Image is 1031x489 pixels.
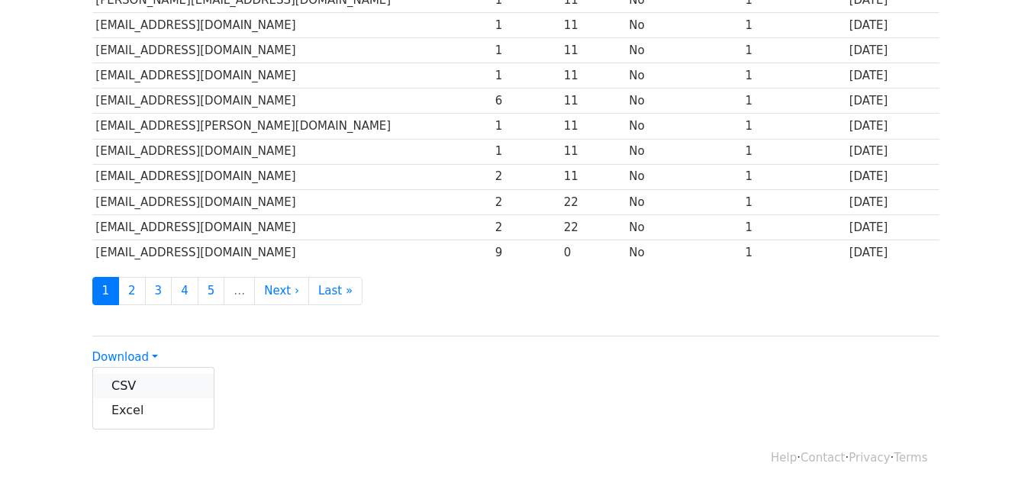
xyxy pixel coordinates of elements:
td: [EMAIL_ADDRESS][DOMAIN_NAME] [92,214,491,240]
td: 1 [742,240,846,265]
td: [EMAIL_ADDRESS][DOMAIN_NAME] [92,164,491,189]
td: 11 [560,88,626,114]
td: No [626,88,742,114]
td: 1 [742,88,846,114]
td: No [626,164,742,189]
td: 1 [742,13,846,38]
td: 1 [742,63,846,88]
td: [EMAIL_ADDRESS][DOMAIN_NAME] [92,38,491,63]
td: [EMAIL_ADDRESS][DOMAIN_NAME] [92,240,491,265]
td: [DATE] [846,88,939,114]
td: 2 [491,164,560,189]
td: 1 [491,139,560,164]
td: 1 [491,38,560,63]
td: [DATE] [846,139,939,164]
a: 4 [171,277,198,305]
a: Last » [308,277,362,305]
td: [EMAIL_ADDRESS][DOMAIN_NAME] [92,88,491,114]
td: [DATE] [846,164,939,189]
td: [DATE] [846,38,939,63]
a: 1 [92,277,120,305]
td: 1 [742,189,846,214]
td: [DATE] [846,13,939,38]
td: 11 [560,139,626,164]
td: 0 [560,240,626,265]
td: [DATE] [846,240,939,265]
td: 22 [560,214,626,240]
td: 11 [560,114,626,139]
td: No [626,13,742,38]
td: [EMAIL_ADDRESS][DOMAIN_NAME] [92,63,491,88]
td: 1 [491,114,560,139]
td: [DATE] [846,63,939,88]
td: 11 [560,164,626,189]
td: No [626,63,742,88]
td: [DATE] [846,114,939,139]
td: 1 [742,139,846,164]
iframe: Chat Widget [955,416,1031,489]
td: 1 [491,13,560,38]
a: 3 [145,277,172,305]
a: Contact [801,451,845,465]
a: 5 [198,277,225,305]
td: No [626,240,742,265]
td: [EMAIL_ADDRESS][DOMAIN_NAME] [92,139,491,164]
a: Terms [894,451,927,465]
a: CSV [93,374,214,398]
td: 1 [742,214,846,240]
td: [DATE] [846,214,939,240]
td: 22 [560,189,626,214]
td: [EMAIL_ADDRESS][DOMAIN_NAME] [92,189,491,214]
td: No [626,38,742,63]
td: No [626,139,742,164]
a: 2 [118,277,146,305]
td: 1 [491,63,560,88]
td: 6 [491,88,560,114]
td: 2 [491,214,560,240]
td: 1 [742,164,846,189]
a: Download [92,350,158,364]
td: 1 [742,38,846,63]
td: 9 [491,240,560,265]
td: 2 [491,189,560,214]
td: 1 [742,114,846,139]
a: Privacy [849,451,890,465]
td: 11 [560,13,626,38]
td: 11 [560,63,626,88]
td: No [626,189,742,214]
td: No [626,214,742,240]
td: No [626,114,742,139]
td: [EMAIL_ADDRESS][PERSON_NAME][DOMAIN_NAME] [92,114,491,139]
td: [DATE] [846,189,939,214]
a: Next › [254,277,309,305]
a: Help [771,451,797,465]
a: Excel [93,398,214,423]
td: 11 [560,38,626,63]
td: [EMAIL_ADDRESS][DOMAIN_NAME] [92,13,491,38]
